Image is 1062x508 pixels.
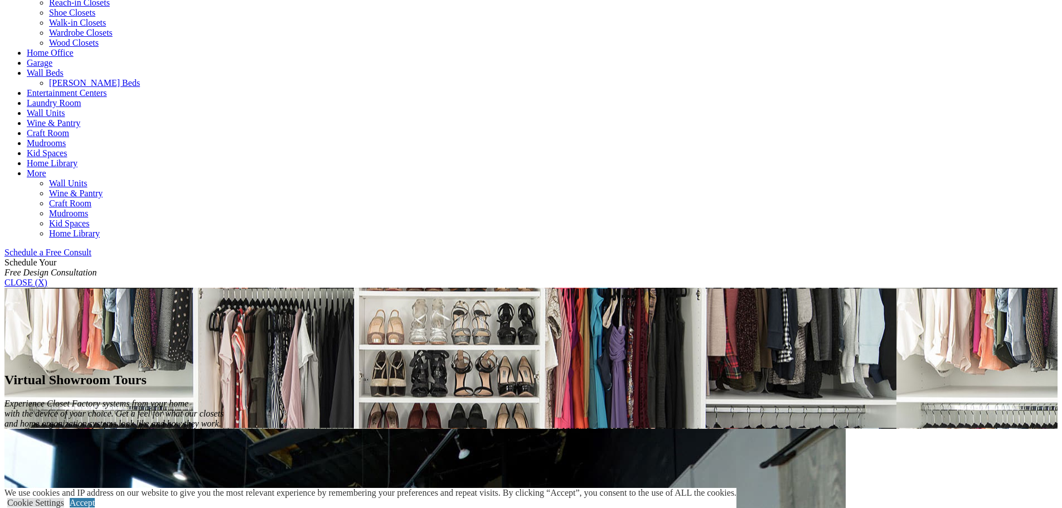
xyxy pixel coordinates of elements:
a: Craft Room [27,128,69,138]
em: Experience Closet Factory systems from your home with the device of your choice. Get a feel for w... [4,399,224,428]
a: [PERSON_NAME] Beds [49,78,140,88]
h1: Virtual Showroom Tours [4,372,1058,388]
a: Shoe Closets [49,8,95,17]
a: Mudrooms [49,209,88,218]
a: Schedule a Free Consult (opens a dropdown menu) [4,248,91,257]
a: Kid Spaces [49,219,89,228]
a: Mudrooms [27,138,66,148]
a: Wall Beds [27,68,64,78]
a: Home Library [49,229,100,238]
div: We use cookies and IP address on our website to give you the most relevant experience by remember... [4,488,736,498]
a: Kid Spaces [27,148,67,158]
a: Wine & Pantry [49,188,103,198]
a: Wall Units [49,178,87,188]
a: Wine & Pantry [27,118,80,128]
a: Garage [27,58,52,67]
a: Walk-in Closets [49,18,106,27]
a: Laundry Room [27,98,81,108]
a: Wardrobe Closets [49,28,113,37]
em: Free Design Consultation [4,268,97,277]
a: Cookie Settings [7,498,64,507]
a: Wood Closets [49,38,99,47]
a: Wall Units [27,108,65,118]
a: Home Library [27,158,77,168]
a: Accept [70,498,95,507]
a: Craft Room [49,199,91,208]
a: More menu text will display only on big screen [27,168,46,178]
a: Home Office [27,48,74,57]
a: CLOSE (X) [4,278,47,287]
a: Entertainment Centers [27,88,107,98]
span: Schedule Your [4,258,97,277]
